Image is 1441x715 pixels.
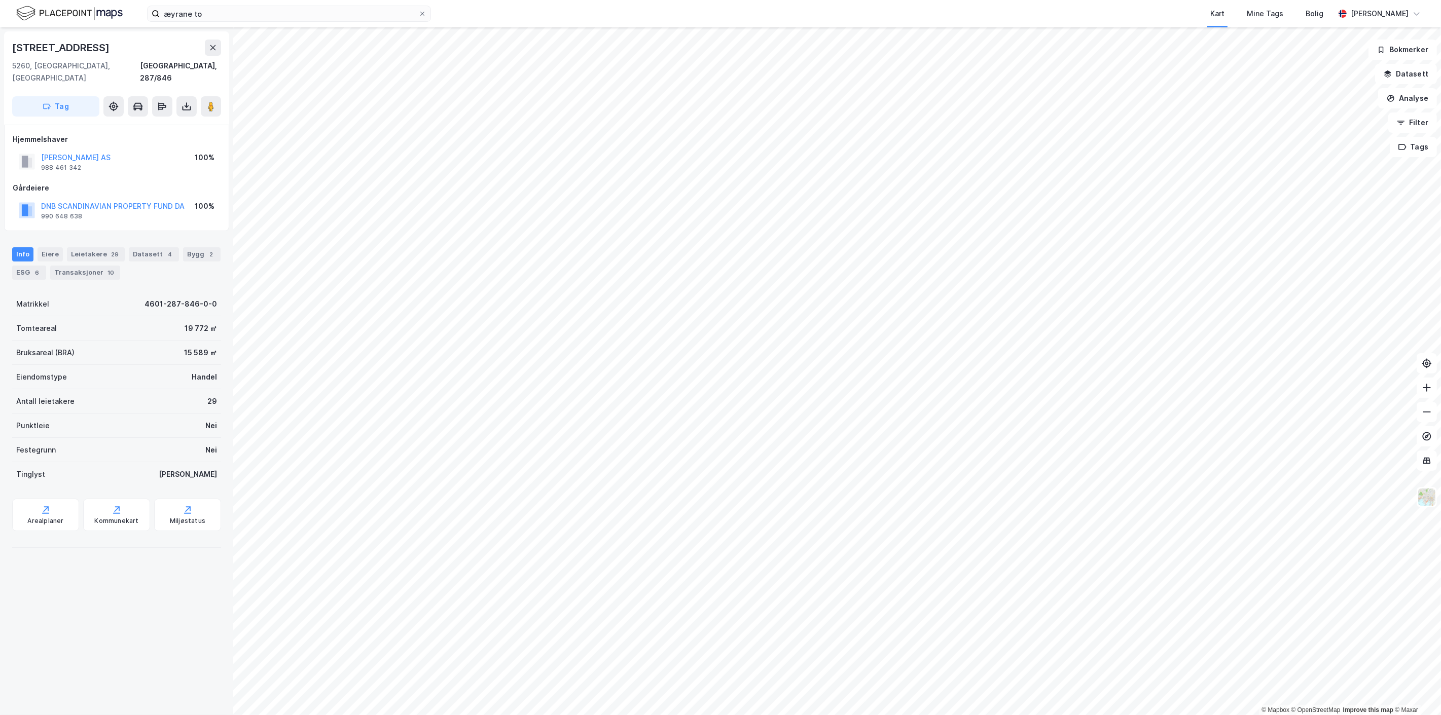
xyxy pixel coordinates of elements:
[105,268,116,278] div: 10
[67,247,125,261] div: Leietakere
[1343,706,1393,713] a: Improve this map
[1291,706,1341,713] a: OpenStreetMap
[195,152,214,164] div: 100%
[195,200,214,212] div: 100%
[205,420,217,432] div: Nei
[183,247,221,261] div: Bygg
[12,60,140,84] div: 5260, [GEOGRAPHIC_DATA], [GEOGRAPHIC_DATA]
[16,395,75,407] div: Antall leietakere
[206,249,217,259] div: 2
[13,133,221,145] div: Hjemmelshaver
[207,395,217,407] div: 29
[140,60,221,84] div: [GEOGRAPHIC_DATA], 287/846
[16,468,45,480] div: Tinglyst
[1210,8,1224,20] div: Kart
[16,322,57,334] div: Tomteareal
[159,468,217,480] div: [PERSON_NAME]
[1388,112,1437,133] button: Filter
[13,182,221,194] div: Gårdeiere
[1390,137,1437,157] button: Tags
[1247,8,1283,20] div: Mine Tags
[16,420,50,432] div: Punktleie
[184,347,217,359] div: 15 589 ㎡
[165,249,175,259] div: 4
[185,322,217,334] div: 19 772 ㎡
[170,517,205,525] div: Miljøstatus
[1306,8,1323,20] div: Bolig
[16,371,67,383] div: Eiendomstype
[16,298,49,310] div: Matrikkel
[145,298,217,310] div: 4601-287-846-0-0
[38,247,63,261] div: Eiere
[41,212,82,220] div: 990 648 638
[12,266,46,280] div: ESG
[192,371,217,383] div: Handel
[1390,666,1441,715] iframe: Chat Widget
[12,96,99,117] button: Tag
[12,40,112,56] div: [STREET_ADDRESS]
[1351,8,1409,20] div: [PERSON_NAME]
[12,247,33,261] div: Info
[16,444,56,456] div: Festegrunn
[1262,706,1289,713] a: Mapbox
[50,266,120,280] div: Transaksjoner
[205,444,217,456] div: Nei
[16,347,75,359] div: Bruksareal (BRA)
[1368,40,1437,60] button: Bokmerker
[109,249,121,259] div: 29
[27,517,63,525] div: Arealplaner
[160,6,418,21] input: Søk på adresse, matrikkel, gårdeiere, leietakere eller personer
[129,247,179,261] div: Datasett
[32,268,42,278] div: 6
[1375,64,1437,84] button: Datasett
[1417,487,1436,507] img: Z
[1378,88,1437,108] button: Analyse
[16,5,123,22] img: logo.f888ab2527a4732fd821a326f86c7f29.svg
[94,517,138,525] div: Kommunekart
[41,164,81,172] div: 988 461 342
